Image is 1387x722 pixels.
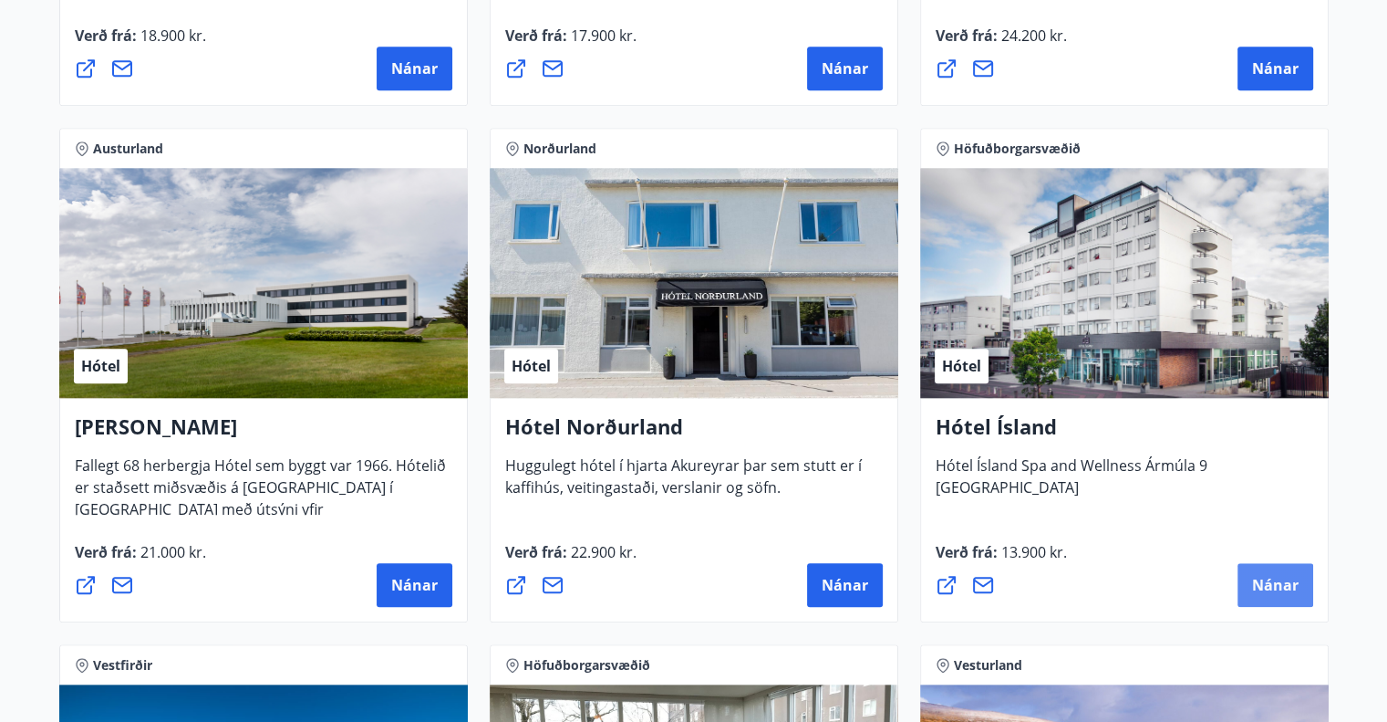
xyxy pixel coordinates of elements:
[75,455,446,556] span: Fallegt 68 herbergja Hótel sem byggt var 1966. Hótelið er staðsett miðsvæðis á [GEOGRAPHIC_DATA] ...
[505,413,883,455] h4: Hótel Norðurland
[75,542,206,577] span: Verð frá :
[505,542,637,577] span: Verð frá :
[567,26,637,46] span: 17.900 kr.
[1252,58,1299,78] span: Nánar
[505,26,637,60] span: Verð frá :
[93,140,163,158] span: Austurland
[822,58,868,78] span: Nánar
[523,656,650,675] span: Höfuðborgarsvæðið
[954,656,1022,675] span: Vesturland
[1237,563,1313,607] button: Nánar
[93,656,152,675] span: Vestfirðir
[954,140,1081,158] span: Höfuðborgarsvæðið
[1252,575,1299,595] span: Nánar
[81,356,120,376] span: Hótel
[942,356,981,376] span: Hótel
[377,47,452,90] button: Nánar
[512,356,551,376] span: Hótel
[567,542,637,562] span: 22.900 kr.
[936,542,1067,577] span: Verð frá :
[137,542,206,562] span: 21.000 kr.
[75,413,452,455] h4: [PERSON_NAME]
[807,563,883,607] button: Nánar
[523,140,596,158] span: Norðurland
[391,58,438,78] span: Nánar
[137,26,206,46] span: 18.900 kr.
[936,413,1313,455] h4: Hótel Ísland
[1237,47,1313,90] button: Nánar
[998,26,1067,46] span: 24.200 kr.
[391,575,438,595] span: Nánar
[807,47,883,90] button: Nánar
[75,26,206,60] span: Verð frá :
[377,563,452,607] button: Nánar
[505,455,862,512] span: Huggulegt hótel í hjarta Akureyrar þar sem stutt er í kaffihús, veitingastaði, verslanir og söfn.
[822,575,868,595] span: Nánar
[998,542,1067,562] span: 13.900 kr.
[936,455,1207,512] span: Hótel Ísland Spa and Wellness Ármúla 9 [GEOGRAPHIC_DATA]
[936,26,1067,60] span: Verð frá :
